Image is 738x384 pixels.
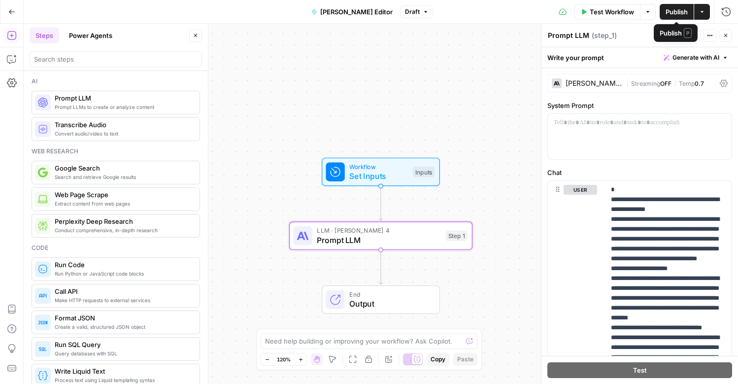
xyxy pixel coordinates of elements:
[277,355,291,363] span: 120%
[34,54,198,64] input: Search steps
[289,158,472,186] div: WorkflowSet InputsInputs
[55,226,192,234] span: Conduct comprehensive, in-depth research
[671,29,701,42] button: Test
[55,163,192,173] span: Google Search
[427,353,449,366] button: Copy
[349,298,430,310] span: Output
[671,78,679,88] span: |
[55,200,192,208] span: Extract content from web pages
[379,186,382,221] g: Edge from start to step_1
[317,226,441,235] span: LLM · [PERSON_NAME] 4
[547,101,732,110] label: System Prompt
[289,222,472,250] div: LLM · [PERSON_NAME] 4Prompt LLMStep 1
[660,4,694,20] button: Publish
[55,173,192,181] span: Search and retrieve Google results
[55,120,192,130] span: Transcribe Audio
[55,366,192,376] span: Write Liquid Text
[305,4,399,20] button: [PERSON_NAME] Editor
[457,355,473,364] span: Paste
[349,170,408,182] span: Set Inputs
[55,93,192,103] span: Prompt LLM
[660,51,732,64] button: Generate with AI
[55,313,192,323] span: Format JSON
[695,80,704,87] span: 0.7
[679,80,695,87] span: Temp
[32,244,200,252] div: Code
[684,31,696,40] span: Test
[564,185,597,195] button: user
[289,285,472,314] div: EndOutput
[55,349,192,357] span: Query databases with SQL
[633,365,647,375] span: Test
[631,80,660,87] span: Streaming
[317,234,441,246] span: Prompt LLM
[541,47,738,68] div: Write your prompt
[431,355,445,364] span: Copy
[55,340,192,349] span: Run SQL Query
[401,5,433,18] button: Draft
[548,31,589,40] textarea: Prompt LLM
[55,130,192,138] span: Convert audio/video to text
[566,80,622,87] div: [PERSON_NAME] 4
[446,231,467,242] div: Step 1
[30,28,59,43] button: Steps
[405,7,420,16] span: Draft
[574,4,640,20] button: Test Workflow
[660,80,671,87] span: OFF
[32,147,200,156] div: Web research
[32,77,200,86] div: Ai
[349,290,430,299] span: End
[55,376,192,384] span: Process text using Liquid templating syntax
[55,216,192,226] span: Perplexity Deep Research
[590,7,634,17] span: Test Workflow
[55,296,192,304] span: Make HTTP requests to external services
[55,286,192,296] span: Call API
[55,190,192,200] span: Web Page Scrape
[379,250,382,284] g: Edge from step_1 to end
[592,31,617,40] span: ( step_1 )
[55,103,192,111] span: Prompt LLMs to create or analyze content
[453,353,477,366] button: Paste
[547,168,732,177] label: Chat
[349,162,408,171] span: Workflow
[320,7,393,17] span: [PERSON_NAME] Editor
[55,260,192,270] span: Run Code
[63,28,118,43] button: Power Agents
[55,270,192,278] span: Run Python or JavaScript code blocks
[55,323,192,331] span: Create a valid, structured JSON object
[413,167,435,177] div: Inputs
[547,362,732,378] button: Test
[666,7,688,17] span: Publish
[672,53,719,62] span: Generate with AI
[626,78,631,88] span: |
